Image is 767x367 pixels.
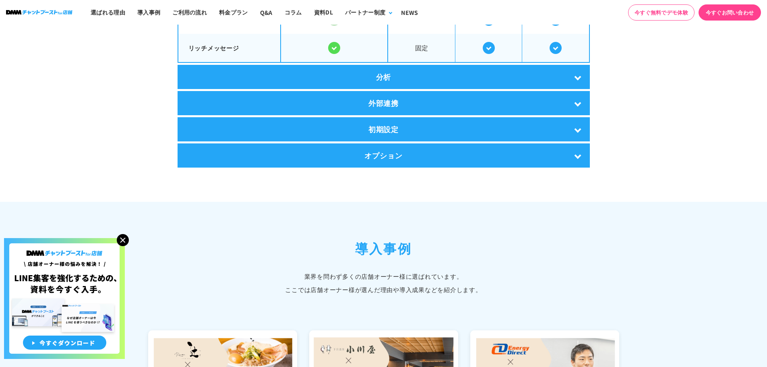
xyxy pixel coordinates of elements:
img: ロゴ [6,10,72,15]
div: 分析 [178,65,590,89]
a: 店舗オーナー様の悩みを解決!LINE集客を狂化するための資料を今すぐ入手! [4,238,125,248]
a: 今すぐ無料でデモ体験 [628,4,695,21]
h2: 導入事例 [142,238,625,257]
div: 初期設定 [178,117,590,141]
div: オプション [178,143,590,168]
img: 店舗オーナー様の悩みを解決!LINE集客を狂化するための資料を今すぐ入手! [4,238,125,359]
div: パートナー制度 [345,8,385,17]
span: 固定 [388,35,455,61]
p: リッチメッセージ [188,44,271,53]
a: 今すぐお問い合わせ [699,4,761,21]
p: 業界を問わず多くの店舗オーナー様に選ばれています。 ここでは店舗オーナー様が選んだ理由や導入成果などを紹介します。 [142,270,625,296]
div: 外部連携 [178,91,590,115]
